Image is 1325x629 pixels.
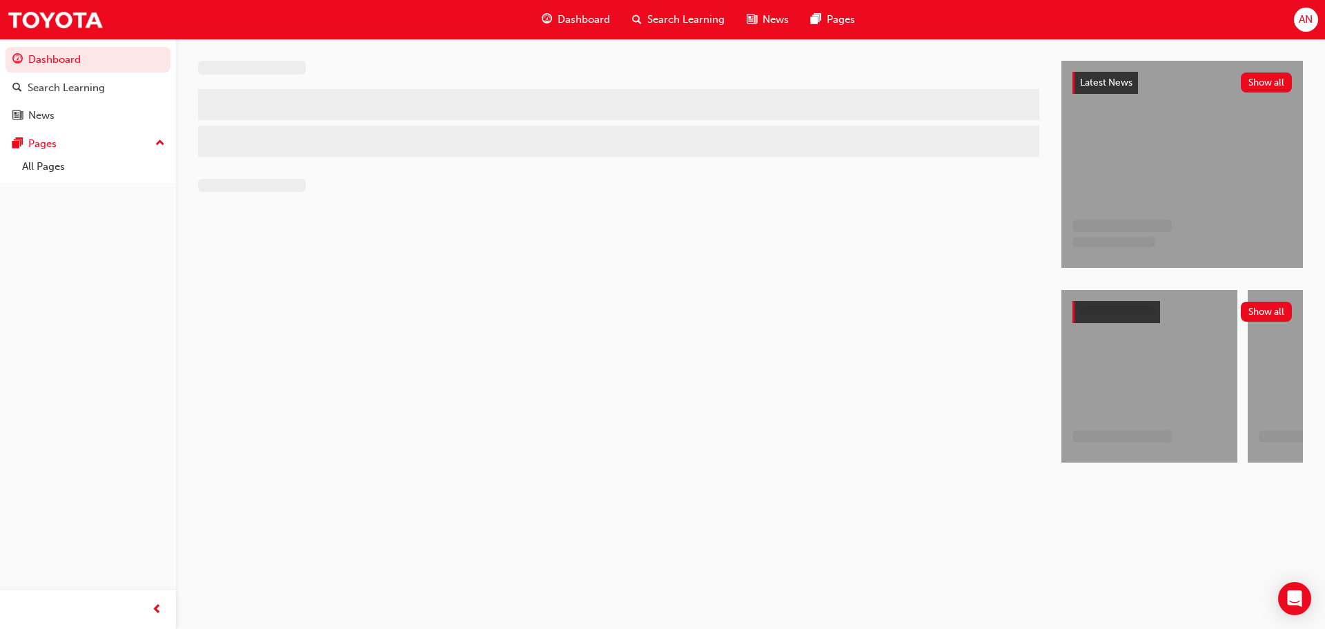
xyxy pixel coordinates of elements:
button: Pages [6,131,170,157]
span: search-icon [12,82,22,95]
span: AN [1299,12,1313,28]
a: news-iconNews [736,6,800,34]
span: Pages [827,12,855,28]
span: Search Learning [647,12,725,28]
a: pages-iconPages [800,6,866,34]
span: Dashboard [558,12,610,28]
span: pages-icon [811,11,821,28]
a: Show all [1072,301,1292,323]
span: prev-icon [152,601,162,619]
span: guage-icon [12,54,23,66]
a: Search Learning [6,75,170,101]
button: Show all [1241,72,1293,93]
span: guage-icon [542,11,552,28]
a: search-iconSearch Learning [621,6,736,34]
a: News [6,103,170,128]
a: All Pages [17,156,170,177]
a: guage-iconDashboard [531,6,621,34]
div: Search Learning [28,80,105,96]
span: up-icon [155,135,165,153]
button: Show all [1241,302,1293,322]
button: AN [1294,8,1318,32]
span: Latest News [1080,77,1132,88]
a: Latest NewsShow all [1072,72,1292,94]
span: news-icon [747,11,757,28]
div: Pages [28,136,57,152]
span: news-icon [12,110,23,122]
span: News [763,12,789,28]
span: pages-icon [12,138,23,151]
div: News [28,108,55,124]
a: Dashboard [6,47,170,72]
div: Open Intercom Messenger [1278,582,1311,615]
img: Trak [7,4,104,35]
span: search-icon [632,11,642,28]
button: DashboardSearch LearningNews [6,44,170,131]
